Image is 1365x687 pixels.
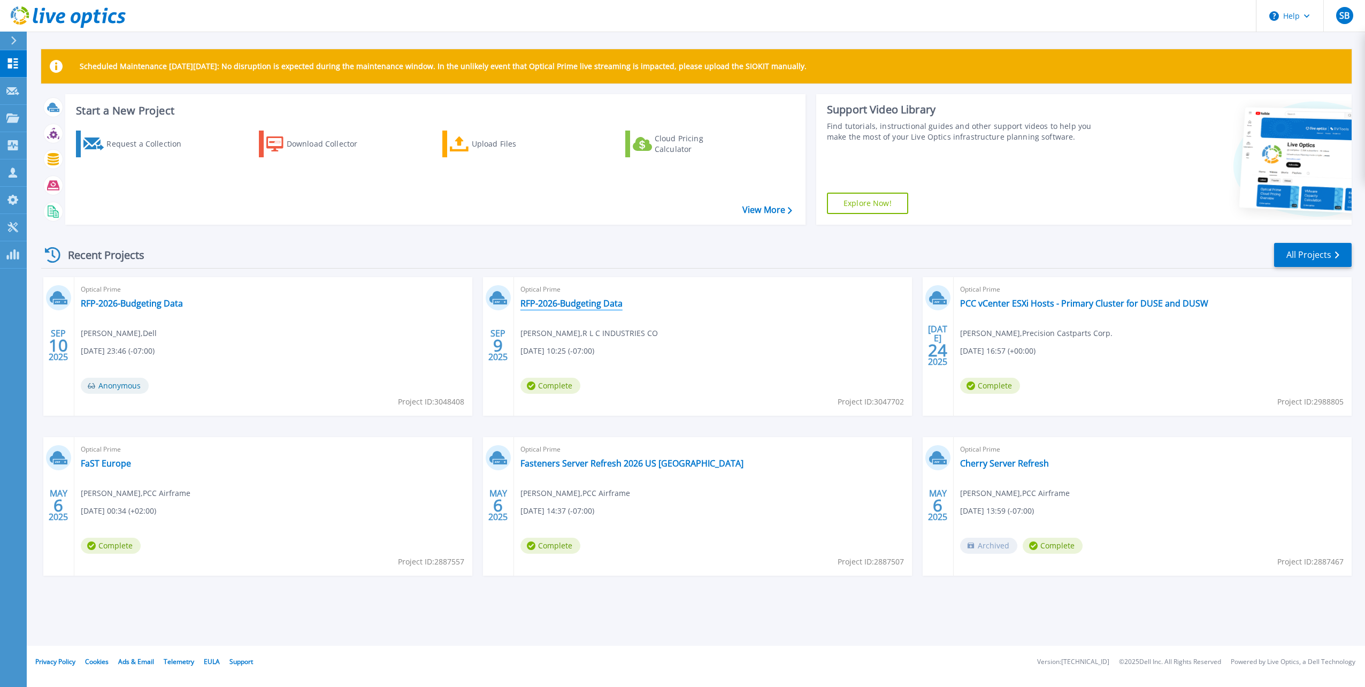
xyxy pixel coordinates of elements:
[928,346,947,355] span: 24
[76,131,195,157] a: Request a Collection
[1231,659,1355,666] li: Powered by Live Optics, a Dell Technology
[49,341,68,350] span: 10
[80,62,807,71] p: Scheduled Maintenance [DATE][DATE]: No disruption is expected during the maintenance window. In t...
[287,133,372,155] div: Download Collector
[960,298,1208,309] a: PCC vCenter ESXi Hosts - Primary Cluster for DUSE and DUSW
[927,486,948,525] div: MAY 2025
[625,131,745,157] a: Cloud Pricing Calculator
[960,444,1345,455] span: Optical Prime
[960,538,1017,554] span: Archived
[229,657,253,666] a: Support
[655,133,740,155] div: Cloud Pricing Calculator
[520,505,594,517] span: [DATE] 14:37 (-07:00)
[398,556,464,568] span: Project ID: 2887557
[960,284,1345,295] span: Optical Prime
[81,298,183,309] a: RFP-2026-Budgeting Data
[53,501,63,510] span: 6
[81,487,190,499] span: [PERSON_NAME] , PCC Airframe
[472,133,557,155] div: Upload Files
[520,284,906,295] span: Optical Prime
[164,657,194,666] a: Telemetry
[118,657,154,666] a: Ads & Email
[81,284,466,295] span: Optical Prime
[76,105,792,117] h3: Start a New Project
[259,131,378,157] a: Download Collector
[106,133,192,155] div: Request a Collection
[1023,538,1083,554] span: Complete
[488,486,508,525] div: MAY 2025
[1277,556,1344,568] span: Project ID: 2887467
[960,458,1049,469] a: Cherry Server Refresh
[520,538,580,554] span: Complete
[827,193,908,214] a: Explore Now!
[81,378,149,394] span: Anonymous
[442,131,562,157] a: Upload Files
[742,205,792,215] a: View More
[35,657,75,666] a: Privacy Policy
[933,501,942,510] span: 6
[81,444,466,455] span: Optical Prime
[1339,11,1349,20] span: SB
[48,486,68,525] div: MAY 2025
[81,538,141,554] span: Complete
[398,396,464,408] span: Project ID: 3048408
[520,444,906,455] span: Optical Prime
[960,487,1070,499] span: [PERSON_NAME] , PCC Airframe
[838,556,904,568] span: Project ID: 2887507
[1274,243,1352,267] a: All Projects
[81,345,155,357] span: [DATE] 23:46 (-07:00)
[1277,396,1344,408] span: Project ID: 2988805
[960,345,1036,357] span: [DATE] 16:57 (+00:00)
[520,327,658,339] span: [PERSON_NAME] , R L C INDUSTRIES CO
[81,458,131,469] a: FaST Europe
[204,657,220,666] a: EULA
[493,501,503,510] span: 6
[1119,659,1221,666] li: © 2025 Dell Inc. All Rights Reserved
[520,487,630,499] span: [PERSON_NAME] , PCC Airframe
[838,396,904,408] span: Project ID: 3047702
[960,327,1113,339] span: [PERSON_NAME] , Precision Castparts Corp.
[85,657,109,666] a: Cookies
[960,378,1020,394] span: Complete
[493,341,503,350] span: 9
[41,242,159,268] div: Recent Projects
[520,298,623,309] a: RFP-2026-Budgeting Data
[827,121,1103,142] div: Find tutorials, instructional guides and other support videos to help you make the most of your L...
[520,345,594,357] span: [DATE] 10:25 (-07:00)
[488,326,508,365] div: SEP 2025
[81,505,156,517] span: [DATE] 00:34 (+02:00)
[927,326,948,365] div: [DATE] 2025
[960,505,1034,517] span: [DATE] 13:59 (-07:00)
[827,103,1103,117] div: Support Video Library
[48,326,68,365] div: SEP 2025
[1037,659,1109,666] li: Version: [TECHNICAL_ID]
[520,378,580,394] span: Complete
[520,458,743,469] a: Fasteners Server Refresh 2026 US [GEOGRAPHIC_DATA]
[81,327,157,339] span: [PERSON_NAME] , Dell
